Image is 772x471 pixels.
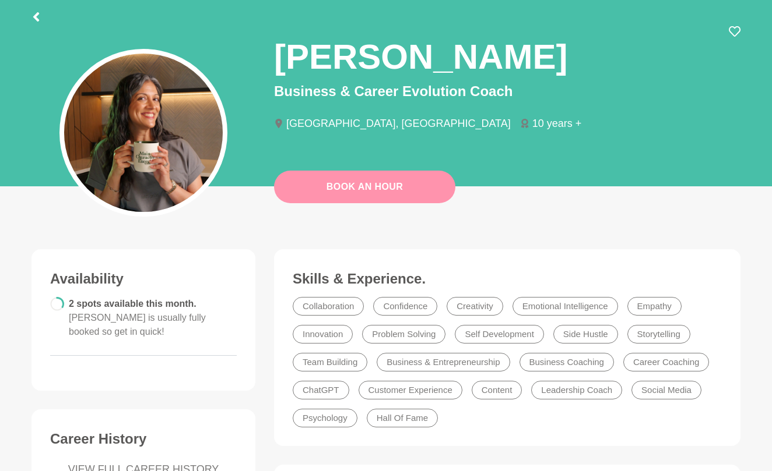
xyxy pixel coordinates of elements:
[69,313,206,337] span: [PERSON_NAME] is usually fully booked so get in quick!
[274,81,741,102] p: Business & Career Evolution Coach
[293,270,722,288] h3: Skills & Experience.
[274,171,455,203] a: Book An Hour
[520,118,591,129] li: 10 years +
[274,35,567,79] h1: [PERSON_NAME]
[50,430,237,448] h3: Career History
[274,118,520,129] li: [GEOGRAPHIC_DATA], [GEOGRAPHIC_DATA]
[50,270,237,288] h3: Availability
[69,299,206,337] span: 2 spots available this month.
